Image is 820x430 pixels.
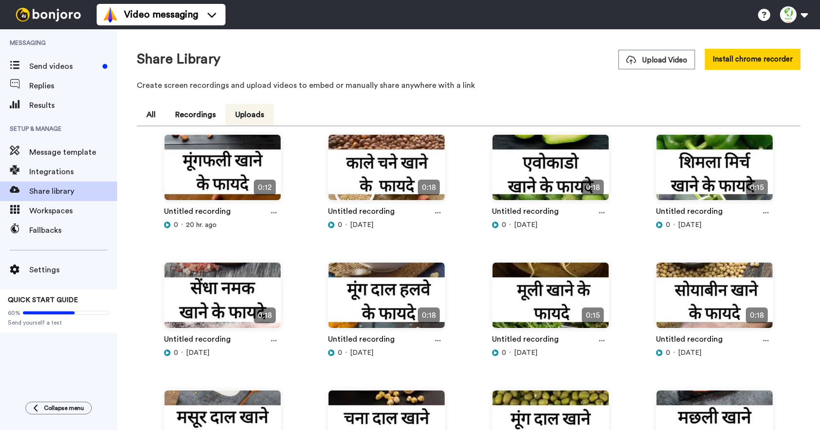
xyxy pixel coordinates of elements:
[29,100,117,111] span: Results
[44,404,84,412] span: Collapse menu
[8,319,109,327] span: Send yourself a test
[29,61,99,72] span: Send videos
[29,225,117,236] span: Fallbacks
[328,220,445,230] div: [DATE]
[137,80,800,91] p: Create screen recordings and upload videos to embed or manually share anywhere with a link
[8,297,78,304] span: QUICK START GUIDE
[502,348,506,358] span: 0
[656,135,773,208] img: 8616fa4e-f224-4363-8170-2e307fedaf8a_thumbnail_source_1754562209.jpg
[418,307,440,323] span: 0:18
[492,263,609,336] img: 7b4aab29-086b-4dd7-808b-450233bc4e15_thumbnail_source_1754128618.jpg
[124,8,198,21] span: Video messaging
[254,307,276,323] span: 0:18
[8,309,20,317] span: 60%
[164,135,281,208] img: d4e83b37-0eb7-4f1f-952c-dac4b7460cb1_thumbnail_source_1754824230.jpg
[705,49,800,70] button: Install chrome recorder
[666,220,670,230] span: 0
[12,8,85,21] img: bj-logo-header-white.svg
[164,263,281,336] img: a38b1a20-f2df-4819-8cb5-8fd36b8828f7_thumbnail_source_1754293106.jpg
[492,333,559,348] a: Untitled recording
[328,135,445,208] img: 1a12032e-8a6c-4125-b948-d0646338f1b6_thumbnail_source_1754732626.jpg
[164,348,281,358] div: [DATE]
[492,205,559,220] a: Untitled recording
[502,220,506,230] span: 0
[656,263,773,336] img: 77cfac18-a84c-48eb-8293-e98363167972_thumbnail_source_1754031469.jpg
[328,348,445,358] div: [DATE]
[164,205,231,220] a: Untitled recording
[174,220,178,230] span: 0
[174,348,178,358] span: 0
[492,220,609,230] div: [DATE]
[29,166,117,178] span: Integrations
[29,185,117,197] span: Share library
[492,348,609,358] div: [DATE]
[656,348,773,358] div: [DATE]
[582,307,604,323] span: 0:15
[328,205,395,220] a: Untitled recording
[29,146,117,158] span: Message template
[137,104,165,125] button: All
[29,80,117,92] span: Replies
[582,180,604,195] span: 0:18
[328,333,395,348] a: Untitled recording
[626,55,687,65] span: Upload Video
[102,7,118,22] img: vm-color.svg
[618,50,695,69] button: Upload Video
[328,263,445,336] img: f1058458-22b7-4551-971e-e67d97b19f2e_thumbnail_source_1754293065.jpg
[338,220,342,230] span: 0
[656,220,773,230] div: [DATE]
[164,220,281,230] div: 20 hr. ago
[666,348,670,358] span: 0
[137,52,221,67] h1: Share Library
[746,180,768,195] span: 0:15
[165,104,225,125] button: Recordings
[418,180,440,195] span: 0:18
[25,402,92,414] button: Collapse menu
[492,135,609,208] img: 79916176-d5a7-4ee8-833b-663bd09a8dd2_thumbnail_source_1754636670.jpg
[656,205,723,220] a: Untitled recording
[656,333,723,348] a: Untitled recording
[225,104,274,125] button: Uploads
[746,307,768,323] span: 0:18
[254,180,276,195] span: 0:12
[29,264,117,276] span: Settings
[164,333,231,348] a: Untitled recording
[29,205,117,217] span: Workspaces
[338,348,342,358] span: 0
